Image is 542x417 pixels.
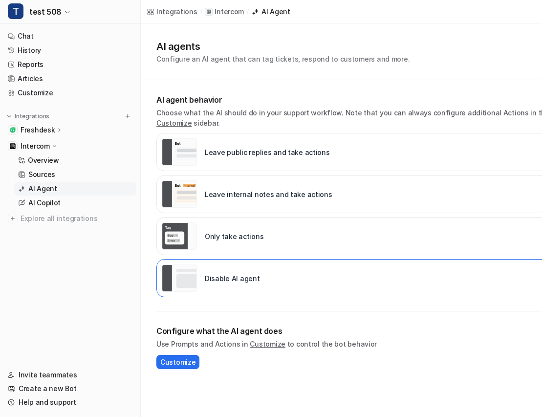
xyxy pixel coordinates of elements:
p: Only take actions [205,231,263,241]
img: menu_add.svg [124,113,131,120]
p: AI Copilot [28,198,61,208]
span: test 508 [29,5,62,19]
a: AI Copilot [14,196,136,210]
span: Customize [160,357,195,367]
img: Leave public replies and take actions [162,138,197,166]
a: Help and support [4,395,136,409]
p: Sources [28,170,55,179]
p: Intercom [215,7,244,17]
p: Leave internal notes and take actions [205,189,332,199]
img: expand menu [6,113,13,120]
span: T [8,3,23,19]
a: Reports [4,58,136,71]
a: Customize [250,340,285,348]
a: AI Agent [14,182,136,196]
p: Leave public replies and take actions [205,147,330,157]
span: Explore all integrations [21,211,132,226]
a: Integrations [147,6,197,17]
img: Only take actions [162,222,197,250]
a: Overview [14,154,136,167]
p: Intercom [21,141,50,151]
a: Intercom [205,7,244,17]
img: Disable AI agent [162,264,197,292]
img: Leave internal notes and take actions [162,180,197,208]
p: Overview [28,155,59,165]
p: AI Agent [28,184,57,194]
a: Invite teammates [4,368,136,382]
a: Chat [4,29,136,43]
a: History [4,44,136,57]
button: Customize [156,355,199,369]
a: Sources [14,168,136,181]
p: Freshdesk [21,125,55,135]
a: Articles [4,72,136,86]
p: Configure an AI agent that can tag tickets, respond to customers and more. [156,54,410,64]
a: Customize [4,86,136,100]
a: Customize [156,119,192,127]
div: AI Agent [261,6,290,17]
img: explore all integrations [8,214,18,223]
a: AI Agent [252,6,290,17]
div: Integrations [156,6,197,17]
button: Integrations [4,111,52,121]
img: Intercom [10,143,16,149]
a: Create a new Bot [4,382,136,395]
p: Disable AI agent [205,273,260,284]
span: / [200,7,202,16]
p: Integrations [15,112,49,120]
img: Freshdesk [10,127,16,133]
span: / [247,7,249,16]
h1: AI agents [156,39,410,54]
a: Explore all integrations [4,212,136,225]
